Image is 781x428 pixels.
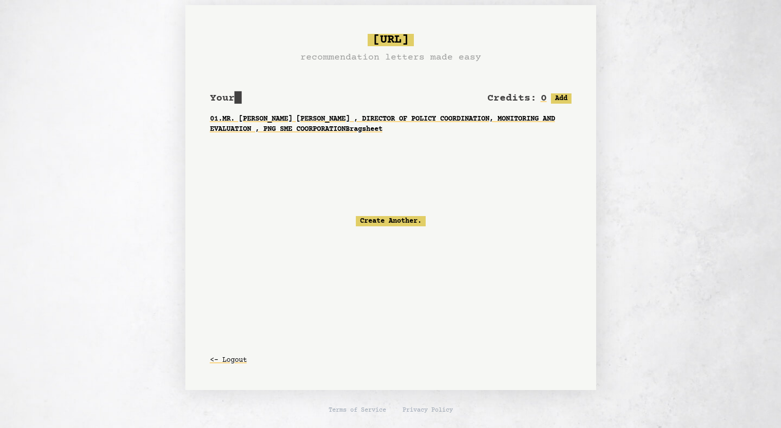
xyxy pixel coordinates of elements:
a: Terms of Service [329,406,386,415]
a: 01.MR. [PERSON_NAME] [PERSON_NAME] , DIRECTOR OF POLICY COORDINATION, MONITORING AND EVALUATION ,... [210,110,572,139]
a: Privacy Policy [403,406,453,415]
button: Add [551,93,572,104]
h2: 0 [541,91,547,106]
span: Your █ [210,92,242,104]
h2: Credits: [487,91,537,106]
h3: recommendation letters made easy [300,50,481,65]
a: Create Another. [356,216,426,226]
span: [URL] [368,34,414,46]
button: <- Logout [210,351,247,369]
